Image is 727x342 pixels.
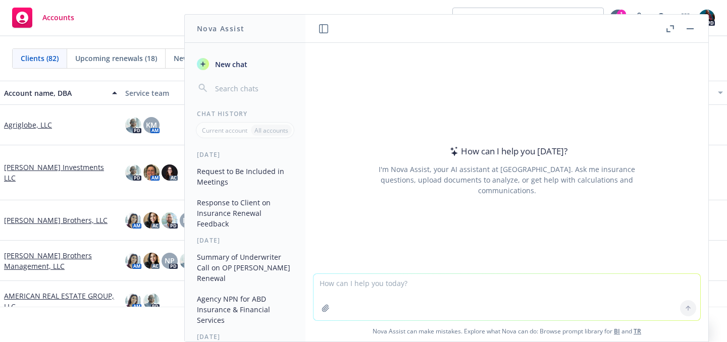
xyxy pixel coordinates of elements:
[629,8,649,28] a: Report a Bug
[185,332,305,341] div: [DATE]
[185,236,305,245] div: [DATE]
[197,23,244,34] h1: Nova Assist
[447,145,567,158] div: How can I help you [DATE]?
[699,10,715,26] img: photo
[4,120,52,130] a: Agriglobe, LLC
[213,59,247,70] span: New chat
[4,162,117,183] a: [PERSON_NAME] Investments LLC
[125,164,141,181] img: photo
[309,321,704,341] span: Nova Assist can make mistakes. Explore what Nova can do: Browse prompt library for and
[193,194,297,232] button: Response to Client on Insurance Renewal Feedback
[125,253,141,269] img: photo
[4,88,106,98] div: Account name, DBA
[143,164,160,181] img: photo
[185,150,305,159] div: [DATE]
[75,53,157,64] span: Upcoming renewals (18)
[193,163,297,190] button: Request to Be Included in Meetings
[202,126,247,135] p: Current account
[614,327,620,335] a: BI
[143,293,160,309] img: photo
[146,120,157,130] span: KM
[183,215,193,225] span: NP
[42,14,74,22] span: Accounts
[162,164,178,181] img: photo
[452,8,604,28] button: View accounts as producer...
[143,212,160,229] img: photo
[461,13,558,23] span: View accounts as producer...
[125,88,238,98] div: Service team
[174,53,239,64] span: New businesses (1)
[213,81,293,95] input: Search chats
[185,109,305,118] div: Chat History
[676,8,696,28] a: Switch app
[365,164,649,196] div: I'm Nova Assist, your AI assistant at [GEOGRAPHIC_DATA]. Ask me insurance questions, upload docum...
[193,249,297,287] button: Summary of Underwriter Call on OP [PERSON_NAME] Renewal
[125,293,141,309] img: photo
[8,4,78,32] a: Accounts
[143,253,160,269] img: photo
[634,327,641,335] a: TR
[4,250,117,271] a: [PERSON_NAME] Brothers Management, LLC
[193,291,297,328] button: Agency NPN for ABD Insurance & Financial Services
[254,126,288,135] p: All accounts
[21,53,59,64] span: Clients (82)
[617,10,626,19] div: 1
[162,212,178,229] img: photo
[121,81,242,105] button: Service team
[4,215,108,225] a: [PERSON_NAME] Brothers, LLC
[125,117,141,133] img: photo
[652,8,672,28] a: Search
[180,253,196,269] img: photo
[193,55,297,73] button: New chat
[125,212,141,229] img: photo
[4,291,117,312] a: AMERICAN REAL ESTATE GROUP, LLC
[165,255,175,266] span: NP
